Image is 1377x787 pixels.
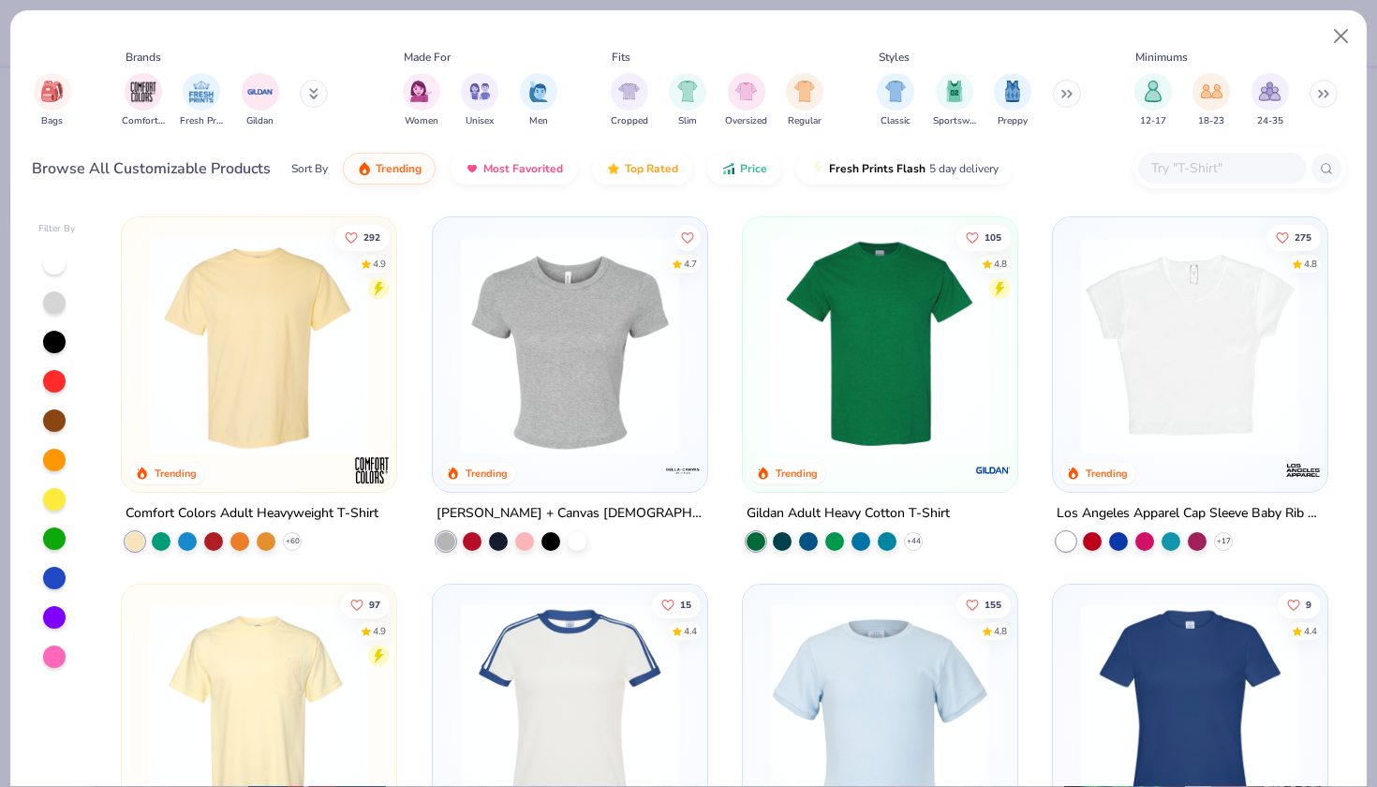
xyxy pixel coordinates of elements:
div: filter for Gildan [242,73,279,128]
div: filter for Classic [877,73,914,128]
span: + 17 [1217,536,1231,547]
img: Men Image [528,81,549,102]
img: 12-17 Image [1143,81,1163,102]
span: Preppy [998,114,1028,128]
span: Gildan [246,114,274,128]
img: Oversized Image [735,81,757,102]
span: Bags [41,114,63,128]
img: 029b8af0-80e6-406f-9fdc-fdf898547912 [141,236,378,454]
div: 4.9 [373,257,386,271]
button: filter button [122,73,165,128]
button: filter button [520,73,557,128]
button: Top Rated [592,153,692,185]
button: filter button [242,73,279,128]
img: trending.gif [357,161,372,176]
img: Bags Image [41,81,62,102]
img: 24-35 Image [1259,81,1281,102]
button: filter button [933,73,976,128]
div: filter for Preppy [994,73,1031,128]
div: filter for Regular [786,73,823,128]
span: Price [740,161,767,176]
div: Fits [612,49,630,66]
img: Fresh Prints Image [187,78,215,106]
img: Bella + Canvas logo [664,452,702,489]
div: Los Angeles Apparel Cap Sleeve Baby Rib Crop Top [1057,502,1324,526]
span: Slim [678,114,697,128]
span: 9 [1306,601,1311,610]
div: filter for Fresh Prints [180,73,223,128]
button: filter button [877,73,914,128]
span: Oversized [725,114,767,128]
button: Like [341,592,390,618]
img: Regular Image [794,81,816,102]
div: filter for Sportswear [933,73,976,128]
button: filter button [786,73,823,128]
button: Like [674,224,700,250]
div: Comfort Colors Adult Heavyweight T-Shirt [126,502,378,526]
img: Gildan Image [246,78,274,106]
span: 275 [1295,232,1311,242]
span: Unisex [466,114,494,128]
div: filter for Oversized [725,73,767,128]
button: Like [651,592,700,618]
button: Fresh Prints Flash5 day delivery [796,153,1013,185]
img: db319196-8705-402d-8b46-62aaa07ed94f [762,236,999,454]
span: 292 [363,232,380,242]
span: 5 day delivery [929,158,999,180]
img: Women Image [410,81,432,102]
div: [PERSON_NAME] + Canvas [DEMOGRAPHIC_DATA]' Micro Ribbed Baby Tee [437,502,703,526]
span: 12-17 [1140,114,1166,128]
button: filter button [34,73,71,128]
button: Like [1278,592,1321,618]
div: Sort By [291,160,328,177]
div: Styles [879,49,910,66]
img: TopRated.gif [606,161,621,176]
button: Most Favorited [451,153,577,185]
div: filter for Unisex [461,73,498,128]
div: filter for Men [520,73,557,128]
div: Minimums [1135,49,1188,66]
div: 4.8 [1304,257,1317,271]
span: 18-23 [1198,114,1224,128]
button: filter button [994,73,1031,128]
button: filter button [1192,73,1230,128]
button: Like [956,592,1011,618]
div: filter for 24-35 [1251,73,1289,128]
span: Trending [376,161,422,176]
img: Cropped Image [618,81,640,102]
button: Price [707,153,781,185]
div: Brands [126,49,161,66]
span: Regular [788,114,822,128]
span: 155 [985,601,1001,610]
span: Women [405,114,438,128]
img: 18-23 Image [1201,81,1222,102]
div: filter for Cropped [611,73,648,128]
img: flash.gif [810,161,825,176]
span: 97 [369,601,380,610]
button: Trending [343,153,436,185]
span: Classic [881,114,911,128]
button: filter button [1134,73,1172,128]
div: filter for Bags [34,73,71,128]
div: 4.4 [1304,625,1317,639]
div: 4.8 [994,257,1007,271]
img: Unisex Image [469,81,491,102]
div: filter for 18-23 [1192,73,1230,128]
div: 4.9 [373,625,386,639]
div: 4.8 [994,625,1007,639]
span: Fresh Prints [180,114,223,128]
img: Sportswear Image [944,81,965,102]
button: filter button [461,73,498,128]
button: Close [1324,19,1359,54]
div: 4.4 [683,625,696,639]
button: filter button [180,73,223,128]
div: Filter By [38,222,76,236]
button: filter button [611,73,648,128]
span: 15 [679,601,690,610]
span: 105 [985,232,1001,242]
span: + 44 [906,536,920,547]
input: Try "T-Shirt" [1149,157,1294,179]
span: Comfort Colors [122,114,165,128]
button: Like [335,224,390,250]
span: 24-35 [1257,114,1283,128]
